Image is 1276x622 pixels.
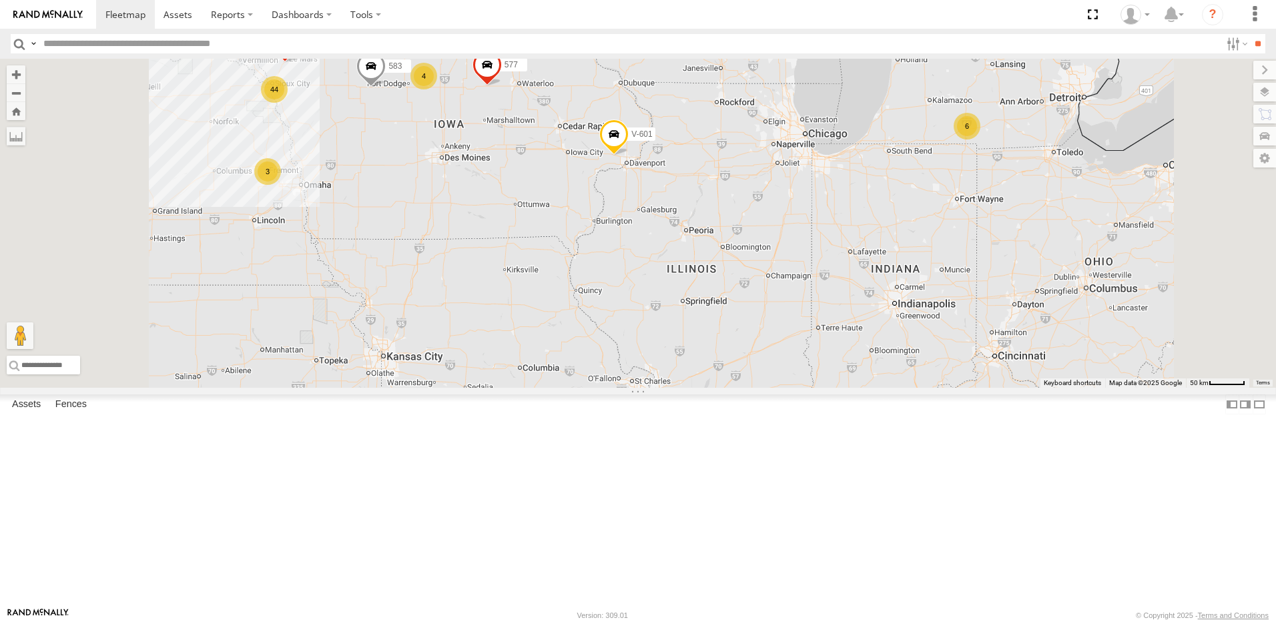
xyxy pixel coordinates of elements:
span: 583 [388,61,402,71]
div: 44 [261,76,288,103]
div: 3 [254,158,281,185]
label: Search Query [28,34,39,53]
div: © Copyright 2025 - [1136,611,1269,619]
div: Version: 309.01 [577,611,628,619]
a: Visit our Website [7,609,69,622]
span: Map data ©2025 Google [1109,379,1182,386]
label: Map Settings [1253,149,1276,168]
img: rand-logo.svg [13,10,83,19]
button: Zoom in [7,65,25,83]
button: Keyboard shortcuts [1044,378,1101,388]
button: Drag Pegman onto the map to open Street View [7,322,33,349]
i: ? [1202,4,1223,25]
label: Dock Summary Table to the Left [1225,394,1239,414]
div: 6 [954,113,980,139]
span: 577 [505,60,518,69]
label: Fences [49,395,93,414]
label: Search Filter Options [1221,34,1250,53]
a: Terms and Conditions [1198,611,1269,619]
label: Measure [7,127,25,145]
label: Assets [5,395,47,414]
div: Eric Boock [1116,5,1155,25]
label: Hide Summary Table [1253,394,1266,414]
span: V-601 [631,129,652,139]
button: Map scale: 50 km per 51 pixels [1186,378,1249,388]
label: Dock Summary Table to the Right [1239,394,1252,414]
div: 4 [410,63,437,89]
span: 50 km [1190,379,1209,386]
button: Zoom Home [7,102,25,120]
a: Terms (opens in new tab) [1256,380,1270,386]
button: Zoom out [7,83,25,102]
